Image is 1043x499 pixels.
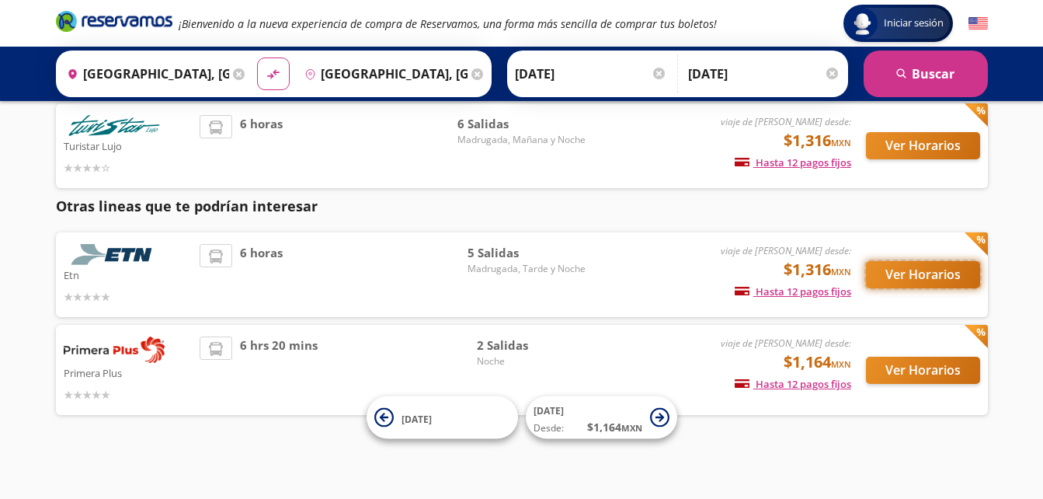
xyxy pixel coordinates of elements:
[240,115,283,176] span: 6 horas
[457,133,586,147] span: Madrugada, Mañana y Noche
[179,16,717,31] em: ¡Bienvenido a la nueva experiencia de compra de Reservamos, una forma más sencilla de comprar tus...
[735,284,851,298] span: Hasta 12 pagos fijos
[64,244,165,265] img: Etn
[298,54,468,93] input: Buscar Destino
[866,132,980,159] button: Ver Horarios
[477,337,586,354] span: 2 Salidas
[468,262,586,276] span: Madrugada, Tarde y Noche
[784,258,851,281] span: $1,316
[515,54,667,93] input: Elegir Fecha
[866,261,980,288] button: Ver Horarios
[784,129,851,152] span: $1,316
[477,354,586,368] span: Noche
[721,115,851,128] em: viaje de [PERSON_NAME] desde:
[864,51,988,97] button: Buscar
[64,363,193,382] p: Primera Plus
[587,419,642,435] span: $ 1,164
[457,115,586,133] span: 6 Salidas
[64,136,193,155] p: Turistar Lujo
[64,115,165,136] img: Turistar Lujo
[721,337,851,350] em: viaje de [PERSON_NAME] desde:
[56,9,172,37] a: Brand Logo
[534,421,564,435] span: Desde:
[56,9,172,33] i: Brand Logo
[64,265,193,284] p: Etn
[240,337,318,403] span: 6 hrs 20 mins
[534,404,564,417] span: [DATE]
[468,244,586,262] span: 5 Salidas
[64,337,165,363] img: Primera Plus
[831,137,851,148] small: MXN
[735,377,851,391] span: Hasta 12 pagos fijos
[878,16,950,31] span: Iniciar sesión
[968,14,988,33] button: English
[61,54,230,93] input: Buscar Origen
[866,357,980,384] button: Ver Horarios
[831,358,851,370] small: MXN
[367,396,518,439] button: [DATE]
[831,266,851,277] small: MXN
[688,54,840,93] input: Opcional
[402,412,432,425] span: [DATE]
[240,244,283,305] span: 6 horas
[526,396,677,439] button: [DATE]Desde:$1,164MXN
[621,422,642,434] small: MXN
[784,351,851,374] span: $1,164
[735,155,851,169] span: Hasta 12 pagos fijos
[721,244,851,257] em: viaje de [PERSON_NAME] desde:
[56,196,988,217] p: Otras lineas que te podrían interesar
